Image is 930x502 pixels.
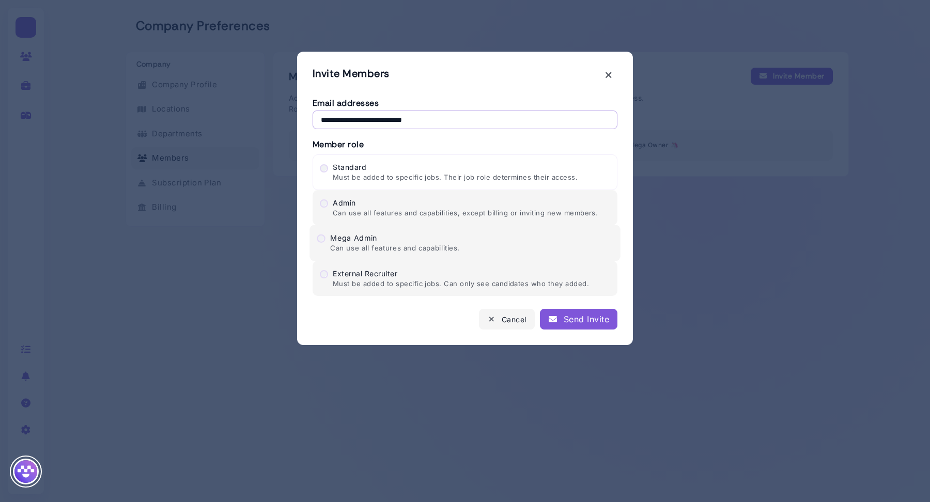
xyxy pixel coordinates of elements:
p: Must be added to specific jobs. Their job role determines their access. [333,172,578,183]
img: Megan [13,459,39,484]
input: Admin Can use all features and capabilities, except billing or inviting new members. [320,199,328,208]
input: Mega Admin Can use all features and capabilities. [317,234,325,243]
p: Can use all features and capabilities. [330,243,460,254]
p: Can use all features and capabilities, except billing or inviting new members. [333,208,598,218]
span: Admin [320,198,356,207]
button: Cancel [479,309,534,330]
input: Standard Must be added to specific jobs. Their job role determines their access. [320,164,328,172]
span: Mega Admin [317,233,377,242]
h2: Invite Members [313,67,390,80]
p: Must be added to specific jobs. Can only see candidates who they added. [333,279,589,289]
span: Standard [320,163,366,171]
div: Cancel [487,314,526,325]
div: Send Invite [548,313,609,325]
input: External Recruiter Must be added to specific jobs. Can only see candidates who they added. [320,270,328,278]
h3: Member role [313,139,617,149]
h3: Email addresses [313,98,617,108]
span: External Recruiter [320,269,397,278]
button: Send Invite [540,309,617,330]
